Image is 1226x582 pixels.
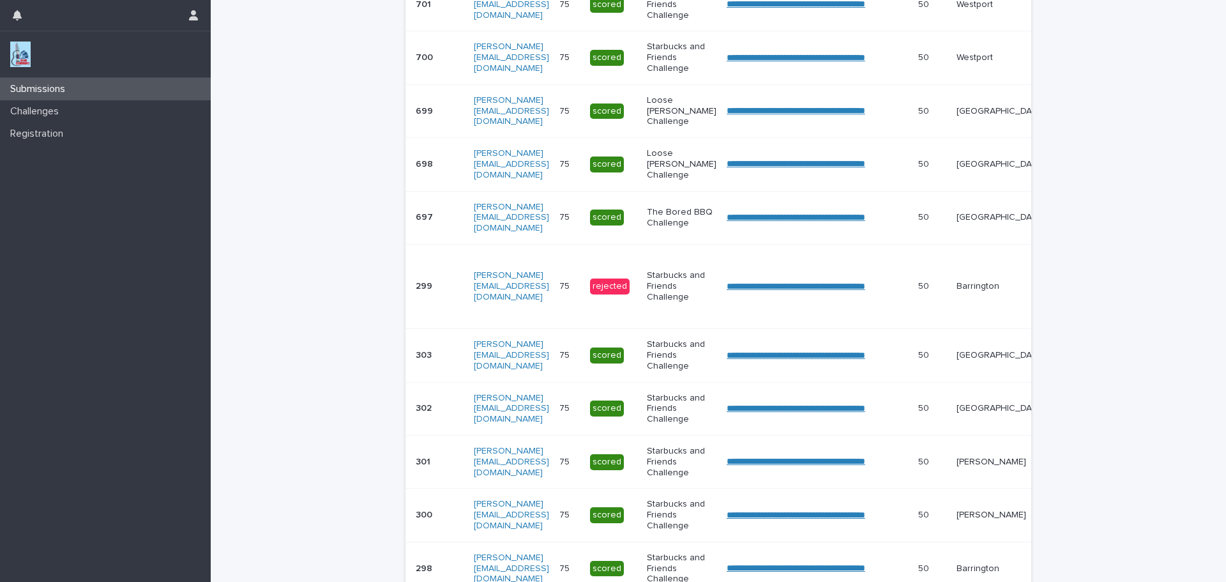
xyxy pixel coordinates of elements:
[5,105,69,118] p: Challenges
[559,454,572,468] p: 75
[5,83,75,95] p: Submissions
[918,279,932,292] p: 50
[590,210,624,226] div: scored
[918,210,932,223] p: 50
[474,271,549,302] a: [PERSON_NAME][EMAIL_ADDRESS][DOMAIN_NAME]
[590,348,624,364] div: scored
[647,148,716,180] p: Loose [PERSON_NAME] Challenge
[647,393,716,425] p: Starbucks and Friends Challenge
[416,103,435,117] p: 699
[647,339,716,371] p: Starbucks and Friends Challenge
[416,401,434,414] p: 302
[918,454,932,468] p: 50
[918,348,932,361] p: 50
[590,507,624,523] div: scored
[474,447,549,477] a: [PERSON_NAME][EMAIL_ADDRESS][DOMAIN_NAME]
[957,106,1045,117] p: [GEOGRAPHIC_DATA]
[647,270,716,302] p: Starbucks and Friends Challenge
[416,348,434,361] p: 303
[10,42,31,67] img: jxsLJbdS1eYBI7rVAS4p
[590,454,624,470] div: scored
[918,561,932,574] p: 50
[590,401,624,417] div: scored
[957,457,1045,468] p: [PERSON_NAME]
[559,348,572,361] p: 75
[416,279,435,292] p: 299
[416,210,435,223] p: 697
[918,50,932,63] p: 50
[957,403,1045,414] p: [GEOGRAPHIC_DATA]
[957,159,1045,170] p: [GEOGRAPHIC_DATA]
[957,52,1045,63] p: Westport
[559,157,572,170] p: 75
[559,103,572,117] p: 75
[590,561,624,577] div: scored
[416,507,435,521] p: 300
[590,103,624,119] div: scored
[918,103,932,117] p: 50
[590,279,630,295] div: rejected
[957,510,1045,521] p: [PERSON_NAME]
[918,157,932,170] p: 50
[647,446,716,478] p: Starbucks and Friends Challenge
[416,454,433,468] p: 301
[474,500,549,530] a: [PERSON_NAME][EMAIL_ADDRESS][DOMAIN_NAME]
[474,149,549,180] a: [PERSON_NAME][EMAIL_ADDRESS][DOMAIN_NAME]
[559,561,572,574] p: 75
[474,340,549,371] a: [PERSON_NAME][EMAIL_ADDRESS][DOMAIN_NAME]
[416,157,435,170] p: 698
[957,281,1045,292] p: Barrington
[559,50,572,63] p: 75
[559,279,572,292] p: 75
[474,42,549,73] a: [PERSON_NAME][EMAIL_ADDRESS][DOMAIN_NAME]
[474,96,549,126] a: [PERSON_NAME][EMAIL_ADDRESS][DOMAIN_NAME]
[918,507,932,521] p: 50
[590,157,624,172] div: scored
[416,50,435,63] p: 700
[474,394,549,424] a: [PERSON_NAME][EMAIL_ADDRESS][DOMAIN_NAME]
[647,499,716,531] p: Starbucks and Friends Challenge
[5,128,73,140] p: Registration
[559,401,572,414] p: 75
[474,203,549,233] a: [PERSON_NAME][EMAIL_ADDRESS][DOMAIN_NAME]
[590,50,624,66] div: scored
[559,210,572,223] p: 75
[559,507,572,521] p: 75
[957,350,1045,361] p: [GEOGRAPHIC_DATA]
[647,95,716,127] p: Loose [PERSON_NAME] Challenge
[647,207,716,229] p: The Bored BBQ Challenge
[957,563,1045,574] p: Barrington
[416,561,435,574] p: 298
[957,212,1045,223] p: [GEOGRAPHIC_DATA]
[918,401,932,414] p: 50
[647,42,716,73] p: Starbucks and Friends Challenge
